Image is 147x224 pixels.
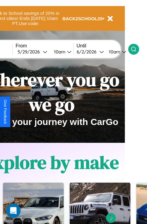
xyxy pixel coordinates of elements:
button: 5/29/2026 [16,49,49,55]
div: 10am [51,49,67,55]
label: From [16,43,73,49]
label: Until [77,43,128,49]
iframe: Intercom live chat [6,203,21,218]
button: 10am [104,49,128,55]
button: 10am [49,49,73,55]
b: BACK2SCHOOL20 [62,16,103,21]
div: 6 / 2 / 2026 [77,49,99,55]
div: 10am [106,49,122,55]
div: 5 / 29 / 2026 [18,49,43,55]
div: Give Feedback [3,100,7,124]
